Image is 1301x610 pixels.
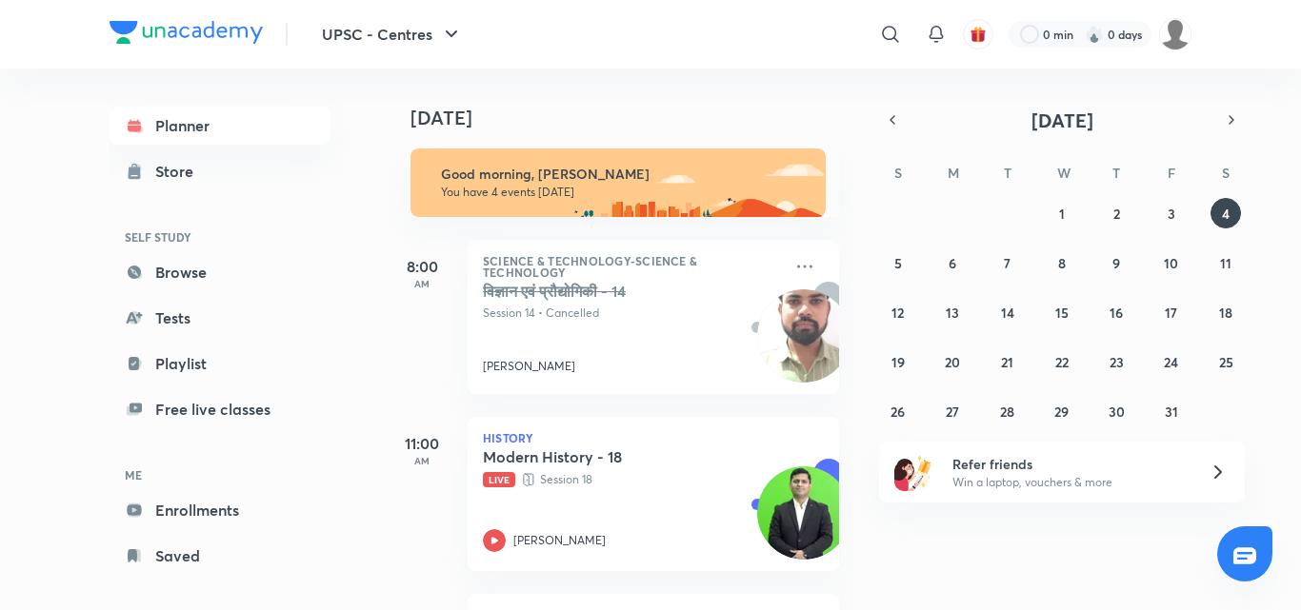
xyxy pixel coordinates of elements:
abbr: October 30, 2025 [1109,403,1125,421]
button: October 21, 2025 [992,346,1023,377]
p: You have 4 events [DATE] [441,185,809,200]
abbr: October 9, 2025 [1112,254,1120,272]
h6: Refer friends [952,454,1187,474]
h5: 8:00 [384,255,460,278]
a: Company Logo [110,21,263,49]
button: October 31, 2025 [1156,396,1187,426]
abbr: October 1, 2025 [1059,205,1065,223]
button: October 16, 2025 [1101,297,1131,327]
button: October 19, 2025 [883,346,913,377]
button: October 6, 2025 [937,247,968,278]
a: Enrollments [110,491,330,529]
a: Tests [110,299,330,337]
abbr: October 21, 2025 [1001,353,1013,371]
p: Session 14 • Cancelled [483,305,782,322]
button: October 26, 2025 [883,396,913,426]
button: October 1, 2025 [1047,198,1077,228]
button: October 13, 2025 [937,297,968,327]
abbr: October 12, 2025 [891,304,904,322]
button: UPSC - Centres [310,15,474,53]
a: Browse [110,253,330,291]
img: Abhijeet Srivastav [1159,18,1191,50]
button: October 20, 2025 [937,346,968,377]
button: October 28, 2025 [992,396,1023,426]
a: Planner [110,107,330,145]
img: avatar [970,26,987,43]
button: October 14, 2025 [992,297,1023,327]
button: October 15, 2025 [1047,297,1077,327]
a: Free live classes [110,390,330,428]
button: October 8, 2025 [1047,247,1077,278]
h6: Good morning, [PERSON_NAME] [441,166,809,183]
button: October 9, 2025 [1101,247,1131,278]
abbr: October 11, 2025 [1220,254,1231,272]
p: [PERSON_NAME] [513,532,606,549]
abbr: October 18, 2025 [1219,304,1232,322]
button: October 25, 2025 [1211,346,1241,377]
button: October 24, 2025 [1156,346,1187,377]
button: October 3, 2025 [1156,198,1187,228]
abbr: October 27, 2025 [946,403,959,421]
button: October 5, 2025 [883,247,913,278]
p: History [483,432,824,443]
button: October 27, 2025 [937,396,968,426]
button: October 12, 2025 [883,297,913,327]
abbr: October 10, 2025 [1164,254,1178,272]
button: October 2, 2025 [1101,198,1131,228]
button: October 23, 2025 [1101,346,1131,377]
abbr: October 19, 2025 [891,353,905,371]
abbr: October 26, 2025 [891,403,905,421]
button: October 30, 2025 [1101,396,1131,426]
p: AM [384,278,460,289]
button: October 18, 2025 [1211,297,1241,327]
p: Win a laptop, vouchers & more [952,474,1187,491]
p: Session 18 [483,470,782,489]
abbr: October 28, 2025 [1000,403,1014,421]
abbr: October 13, 2025 [946,304,959,322]
a: Playlist [110,344,330,383]
h5: विज्ञान एवं प्रौद्योगिकी - 14 [483,282,720,301]
abbr: October 3, 2025 [1168,205,1175,223]
a: Saved [110,537,330,575]
button: October 4, 2025 [1211,198,1241,228]
button: October 22, 2025 [1047,346,1077,377]
abbr: October 29, 2025 [1054,403,1069,421]
abbr: October 24, 2025 [1164,353,1178,371]
abbr: October 20, 2025 [945,353,960,371]
img: Company Logo [110,21,263,44]
abbr: October 23, 2025 [1110,353,1124,371]
abbr: Tuesday [1004,164,1011,182]
button: October 11, 2025 [1211,247,1241,278]
abbr: October 17, 2025 [1165,304,1177,322]
abbr: October 14, 2025 [1001,304,1014,322]
a: Store [110,152,330,190]
h4: [DATE] [410,107,858,129]
span: Live [483,472,515,487]
h6: SELF STUDY [110,221,330,253]
abbr: October 2, 2025 [1113,205,1120,223]
button: October 10, 2025 [1156,247,1187,278]
div: Store [155,160,205,183]
abbr: October 25, 2025 [1219,353,1233,371]
abbr: Thursday [1112,164,1120,182]
abbr: Wednesday [1057,164,1071,182]
abbr: Friday [1168,164,1175,182]
p: AM [384,455,460,466]
abbr: October 8, 2025 [1058,254,1066,272]
button: avatar [963,19,993,49]
img: streak [1085,25,1104,44]
button: October 29, 2025 [1047,396,1077,426]
p: Science & Technology-Science & Technology [483,255,782,278]
button: October 7, 2025 [992,247,1023,278]
span: [DATE] [1031,108,1093,133]
abbr: October 31, 2025 [1165,403,1178,421]
abbr: October 4, 2025 [1222,205,1230,223]
abbr: October 6, 2025 [949,254,956,272]
button: October 17, 2025 [1156,297,1187,327]
img: morning [410,148,826,217]
h5: 11:00 [384,432,460,455]
abbr: October 16, 2025 [1110,304,1123,322]
h6: ME [110,459,330,491]
img: referral [894,453,932,491]
abbr: October 7, 2025 [1004,254,1011,272]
